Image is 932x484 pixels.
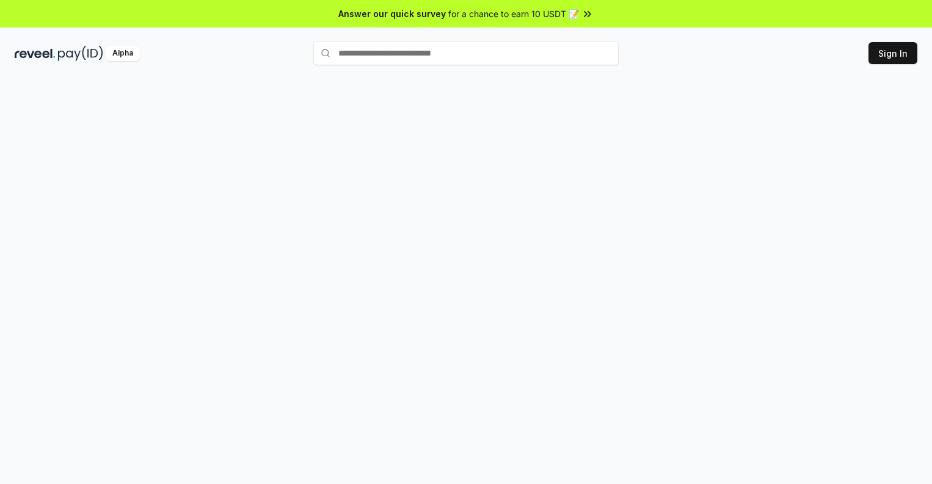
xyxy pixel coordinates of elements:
[106,46,140,61] div: Alpha
[338,7,446,20] span: Answer our quick survey
[58,46,103,61] img: pay_id
[868,42,917,64] button: Sign In
[15,46,56,61] img: reveel_dark
[448,7,579,20] span: for a chance to earn 10 USDT 📝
